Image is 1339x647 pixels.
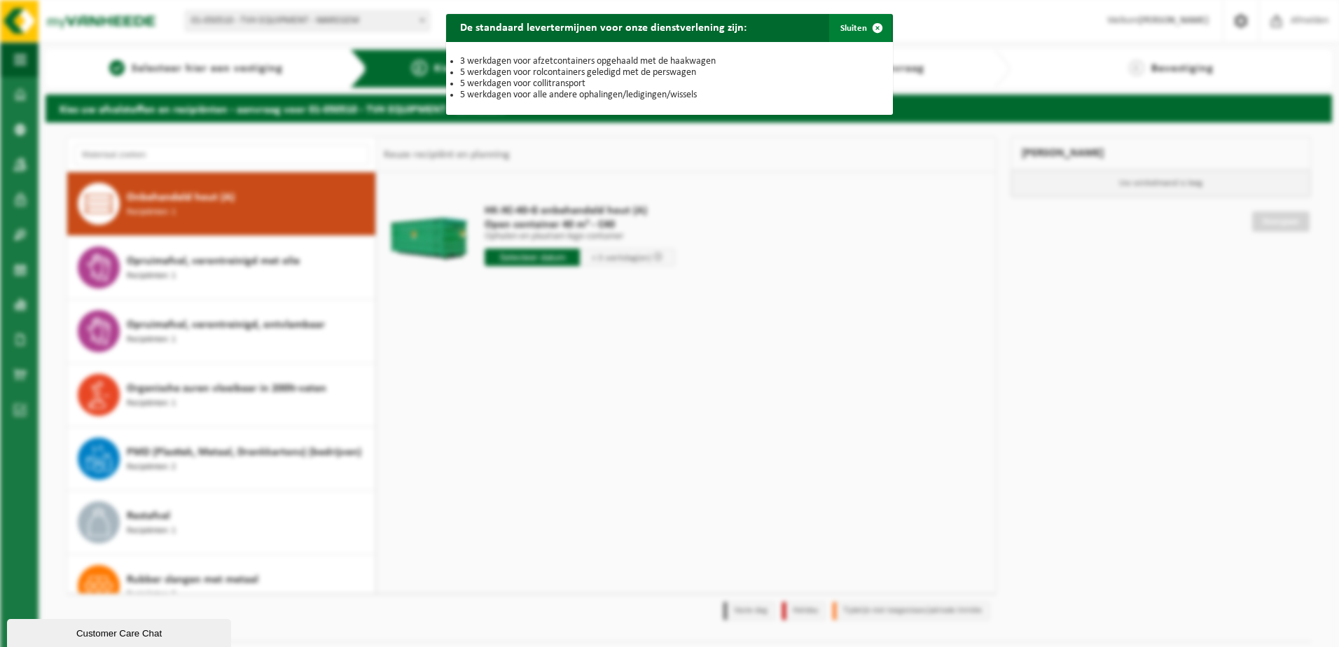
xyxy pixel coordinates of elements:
[446,14,761,41] h2: De standaard levertermijnen voor onze dienstverlening zijn:
[460,90,878,101] li: 5 werkdagen voor alle andere ophalingen/ledigingen/wissels
[7,616,234,647] iframe: chat widget
[829,14,891,42] button: Sluiten
[460,67,878,78] li: 5 werkdagen voor rolcontainers geledigd met de perswagen
[460,78,878,90] li: 5 werkdagen voor collitransport
[460,56,878,67] li: 3 werkdagen voor afzetcontainers opgehaald met de haakwagen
